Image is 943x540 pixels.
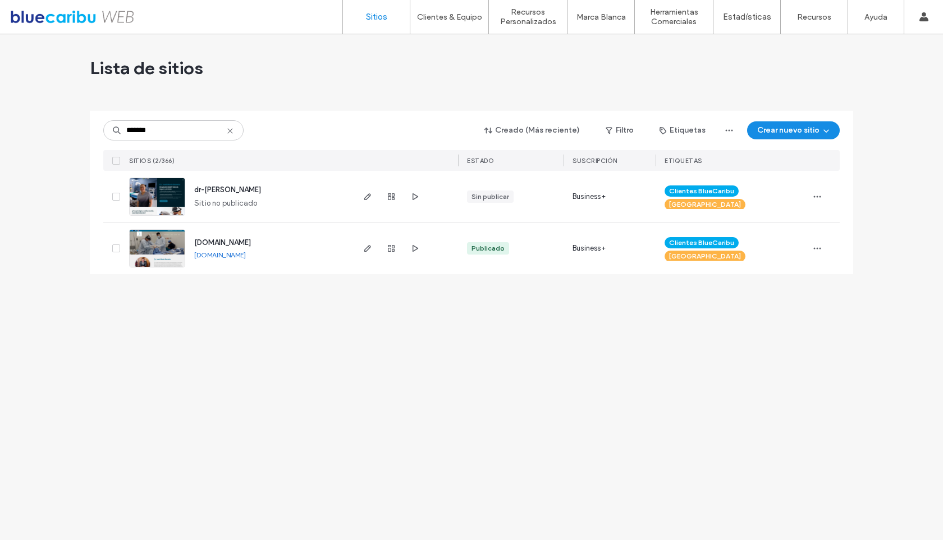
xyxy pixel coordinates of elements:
[669,238,734,248] span: Clientes BlueCaribu
[594,121,645,139] button: Filtro
[194,198,258,209] span: Sitio no publicado
[573,191,606,202] span: Business+
[723,12,771,22] label: Estadísticas
[573,243,606,254] span: Business+
[669,186,734,196] span: Clientes BlueCaribu
[669,199,741,210] span: [GEOGRAPHIC_DATA]
[417,12,482,22] label: Clientes & Equipo
[489,7,567,26] label: Recursos Personalizados
[797,12,831,22] label: Recursos
[635,7,713,26] label: Herramientas Comerciales
[864,12,887,22] label: Ayuda
[90,57,203,79] span: Lista de sitios
[129,157,175,165] span: SITIOS (2/366)
[366,12,387,22] label: Sitios
[471,243,505,253] div: Publicado
[467,157,494,165] span: ESTADO
[747,121,840,139] button: Crear nuevo sitio
[669,251,741,261] span: [GEOGRAPHIC_DATA]
[649,121,716,139] button: Etiquetas
[194,238,251,247] a: [DOMAIN_NAME]
[665,157,702,165] span: ETIQUETAS
[573,157,617,165] span: Suscripción
[471,192,509,202] div: Sin publicar
[194,251,246,259] a: [DOMAIN_NAME]
[576,12,626,22] label: Marca Blanca
[194,185,261,194] a: dr-[PERSON_NAME]
[475,121,590,139] button: Creado (Más reciente)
